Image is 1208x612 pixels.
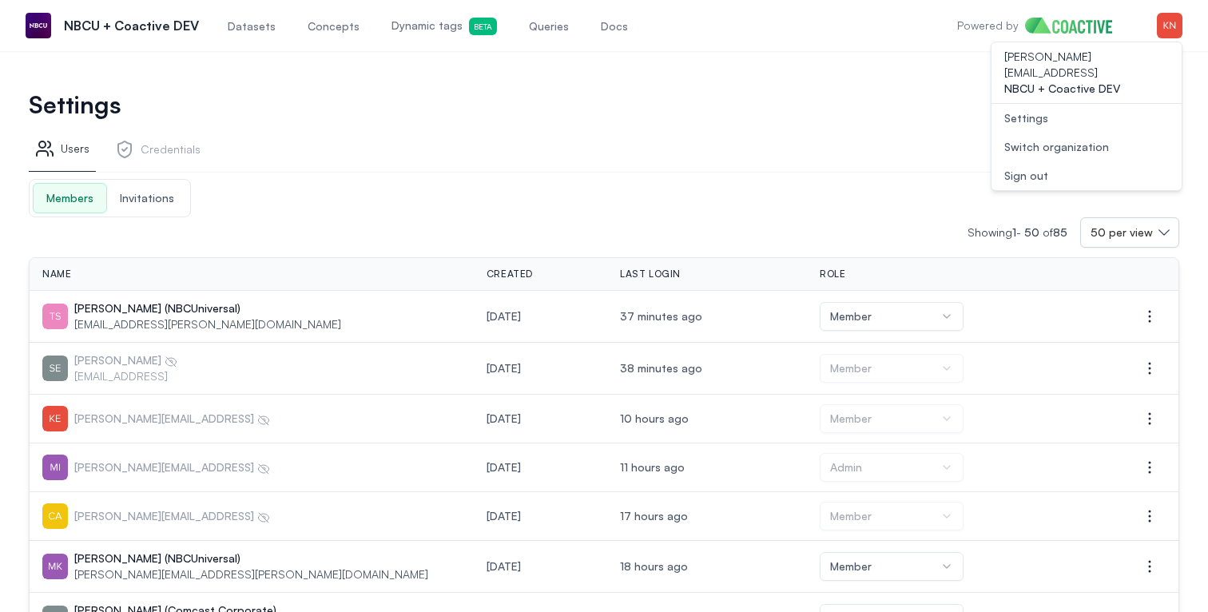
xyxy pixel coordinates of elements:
[42,406,68,431] img: kevin@coactive.ai-picture
[74,508,270,524] p: [PERSON_NAME][EMAIL_ADDRESS]
[1025,18,1125,34] img: Home
[42,554,68,579] img: Mui, Kwan (NBCUniversal)-picture
[620,460,685,474] span: Friday, August 15, 2025 at 3:55:04 AM UTC
[469,18,497,35] span: Beta
[42,356,68,381] img: Seby Jacob-picture
[42,503,68,529] img: candace@coactive.ai-picture
[1004,139,1109,155] div: Switch organization
[620,411,689,425] span: Friday, August 15, 2025 at 4:29:05 AM UTC
[1091,225,1153,240] span: 50 per view
[1004,81,1169,97] span: NBCU + Coactive DEV
[991,161,1182,190] button: Sign out
[74,368,177,384] p: [EMAIL_ADDRESS]
[107,184,187,213] span: Invitations
[42,455,68,480] img: michael@coactive.ai-picture
[308,18,360,34] span: Concepts
[487,411,521,425] span: Friday, September 15, 2023 at 5:34:22 PM UTC
[74,459,270,475] p: [PERSON_NAME][EMAIL_ADDRESS]
[1043,225,1067,239] span: of
[107,183,187,213] button: Invitations
[1080,217,1179,248] button: 50 per view
[1053,225,1067,239] span: 85
[74,316,341,332] p: [EMAIL_ADDRESS][PERSON_NAME][DOMAIN_NAME]
[991,133,1182,161] button: Switch organization
[34,184,106,213] span: Members
[1024,225,1039,239] span: 50
[620,559,688,573] span: Thursday, August 14, 2025 at 8:25:28 PM UTC
[487,460,521,474] span: Tuesday, October 8, 2024 at 6:35:55 PM UTC
[29,93,1035,116] h1: Settings
[991,104,1182,133] a: Settings
[228,18,276,34] span: Datasets
[391,18,497,35] span: Dynamic tags
[74,566,428,582] p: [PERSON_NAME][EMAIL_ADDRESS][PERSON_NAME][DOMAIN_NAME]
[487,309,521,323] span: Friday, November 22, 2024 at 6:13:50 PM UTC
[74,411,270,427] p: [PERSON_NAME][EMAIL_ADDRESS]
[74,352,177,368] p: [PERSON_NAME]
[26,13,51,38] img: NBCU + Coactive DEV
[109,133,207,172] a: Credentials
[42,304,68,329] img: Tanous, Shelby (NBCUniversal)-picture
[29,133,96,172] a: Users
[64,16,199,35] p: NBCU + Coactive DEV
[42,268,71,280] span: Name
[487,559,521,573] span: Monday, January 6, 2025 at 9:21:38 PM UTC
[620,268,681,280] span: Last login
[487,268,533,280] span: Created
[1157,13,1182,38] img: Menu for the logged in user
[957,18,1019,34] p: Powered by
[74,300,341,316] p: [PERSON_NAME] (NBCUniversal)
[1012,225,1016,239] span: 1
[487,509,521,523] span: Tuesday, March 12, 2024 at 10:21:48 PM UTC
[620,361,702,375] span: Friday, August 15, 2025 at 2:22:33 PM UTC
[620,509,688,523] span: Thursday, August 14, 2025 at 9:48:26 PM UTC
[1004,49,1169,81] span: [PERSON_NAME][EMAIL_ADDRESS]
[620,309,702,323] span: Friday, August 15, 2025 at 2:22:50 PM UTC
[74,550,428,566] p: [PERSON_NAME] (NBCUniversal)
[529,18,569,34] span: Queries
[487,361,521,375] span: Saturday, August 27, 2022 at 12:29:22 AM UTC
[968,225,1080,240] p: Showing -
[820,268,845,280] span: Role
[33,183,107,213] button: Members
